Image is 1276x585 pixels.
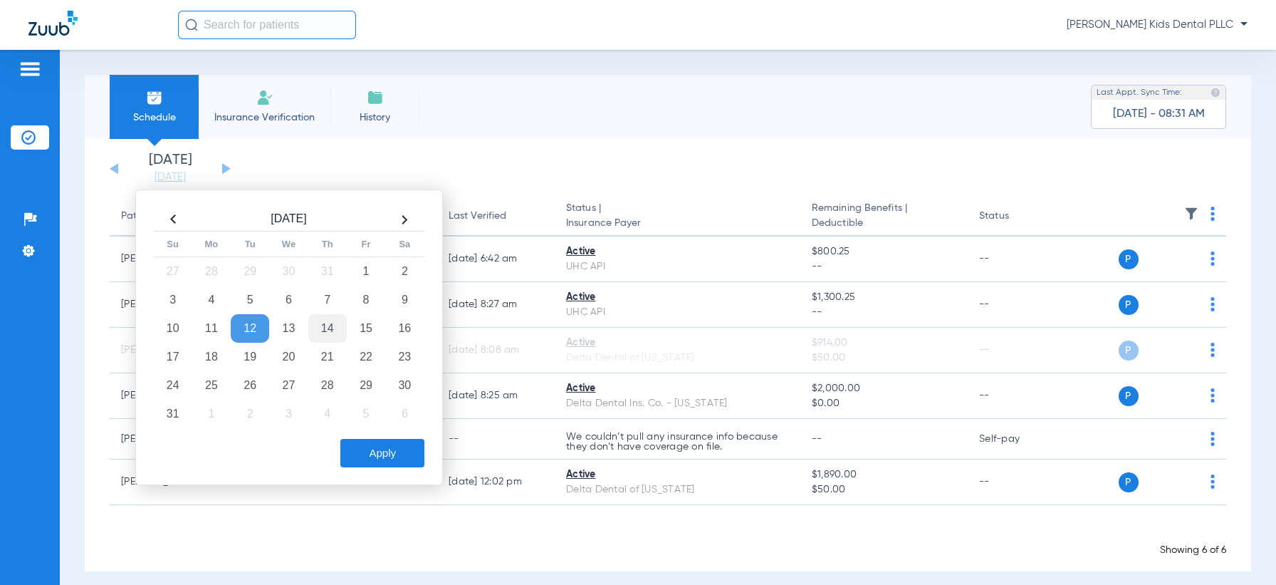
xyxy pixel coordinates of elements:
th: Status [968,197,1064,237]
span: P [1119,386,1139,406]
span: P [1119,249,1139,269]
input: Search for patients [178,11,356,39]
span: Deductible [812,216,956,231]
li: [DATE] [127,153,213,185]
span: $1,890.00 [812,467,956,482]
img: Manual Insurance Verification [256,89,273,106]
span: Schedule [120,110,188,125]
span: History [341,110,409,125]
div: Delta Dental of [US_STATE] [566,351,789,366]
div: Last Verified [449,209,506,224]
th: Remaining Benefits | [800,197,968,237]
span: Insurance Verification [209,110,320,125]
td: [DATE] 6:42 AM [437,237,555,282]
td: -- [437,419,555,460]
td: [DATE] 8:25 AM [437,373,555,419]
iframe: Chat Widget [1205,517,1276,585]
td: Self-pay [968,419,1064,460]
td: [DATE] 12:02 PM [437,460,555,505]
span: -- [812,259,956,274]
span: Insurance Payer [566,216,789,231]
img: hamburger-icon [19,61,41,78]
div: Delta Dental Ins. Co. - [US_STATE] [566,396,789,411]
div: Patient Name [121,209,241,224]
span: P [1119,341,1139,361]
p: We couldn’t pull any insurance info because they don’t have coverage on file. [566,432,789,452]
td: -- [968,237,1064,282]
span: P [1119,472,1139,492]
th: [DATE] [192,208,385,232]
div: UHC API [566,259,789,274]
span: Last Appt. Sync Time: [1097,86,1182,100]
span: $2,000.00 [812,381,956,396]
div: Active [566,290,789,305]
img: group-dot-blue.svg [1210,432,1215,446]
div: UHC API [566,305,789,320]
img: last sync help info [1210,88,1220,98]
td: [DATE] 8:27 AM [437,282,555,328]
span: $0.00 [812,396,956,411]
td: -- [968,373,1064,419]
img: group-dot-blue.svg [1210,343,1215,357]
img: History [367,89,384,106]
div: Active [566,244,789,259]
span: -- [812,434,822,444]
img: filter.svg [1184,207,1198,221]
img: Zuub Logo [28,11,78,36]
div: Active [566,467,789,482]
img: Schedule [146,89,163,106]
img: group-dot-blue.svg [1210,475,1215,489]
div: Delta Dental of [US_STATE] [566,482,789,497]
div: Active [566,336,789,351]
img: group-dot-blue.svg [1210,297,1215,311]
img: group-dot-blue.svg [1210,388,1215,403]
span: P [1119,295,1139,315]
span: $50.00 [812,351,956,366]
button: Apply [340,439,424,467]
span: [DATE] - 08:31 AM [1113,107,1205,121]
img: Search Icon [185,19,198,31]
td: -- [968,282,1064,328]
td: [DATE] 8:08 AM [437,328,555,373]
img: group-dot-blue.svg [1210,207,1215,221]
span: Showing 6 of 6 [1160,545,1226,555]
img: group-dot-blue.svg [1210,252,1215,266]
span: -- [812,305,956,320]
th: Status | [555,197,800,237]
td: -- [968,460,1064,505]
div: Patient Name [121,209,184,224]
td: -- [968,328,1064,373]
span: [PERSON_NAME] Kids Dental PLLC [1067,18,1248,32]
span: $50.00 [812,482,956,497]
div: Last Verified [449,209,543,224]
a: [DATE] [127,170,213,185]
span: $1,300.25 [812,290,956,305]
div: Active [566,381,789,396]
span: $914.00 [812,336,956,351]
span: $800.25 [812,244,956,259]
